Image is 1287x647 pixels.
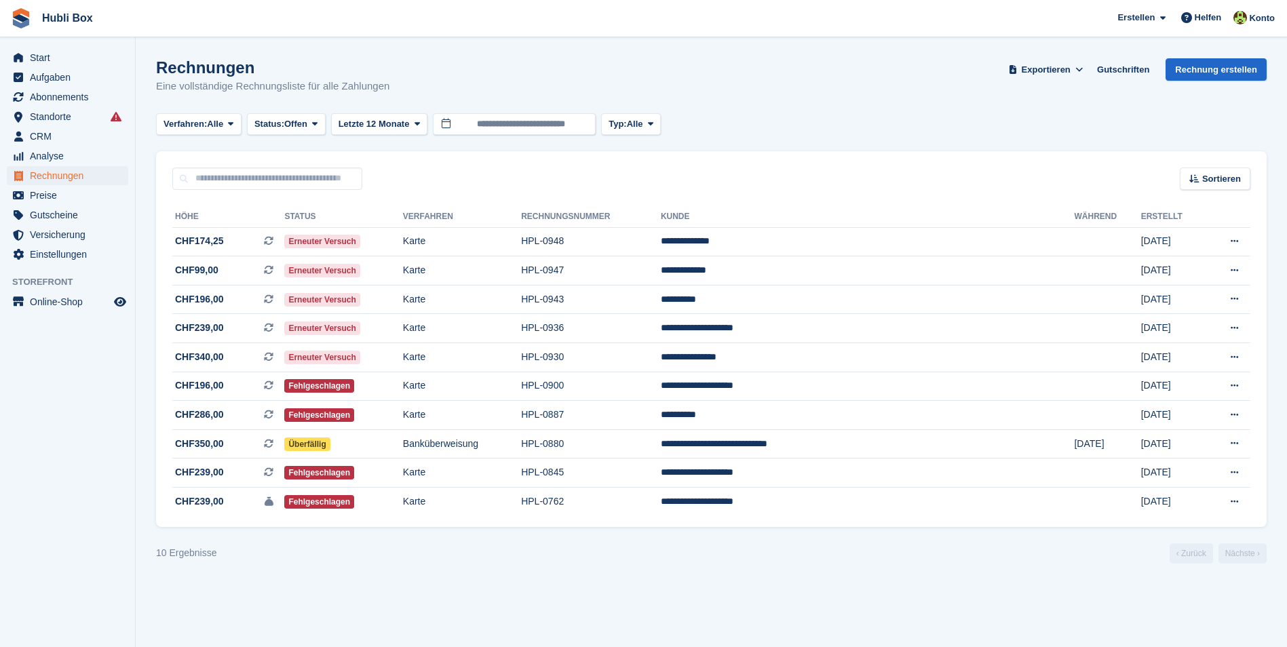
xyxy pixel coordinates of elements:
th: Verfahren [403,206,521,228]
span: Rechnungen [30,166,111,185]
span: Überfällig [284,437,330,451]
td: Karte [403,314,521,343]
span: Alle [627,117,643,131]
span: Verfahren: [164,117,207,131]
td: [DATE] [1141,256,1206,286]
a: menu [7,107,128,126]
span: Erneuter Versuch [284,264,360,277]
span: Preise [30,186,111,205]
td: [DATE] [1141,401,1206,430]
span: Einstellungen [30,245,111,264]
a: menu [7,127,128,146]
img: Luca Space4you [1233,11,1247,24]
a: menu [7,166,128,185]
div: 10 Ergebnisse [156,546,217,560]
span: Sortieren [1202,172,1241,186]
span: CRM [30,127,111,146]
td: Karte [403,458,521,488]
td: Banküberweisung [403,429,521,458]
span: Helfen [1195,11,1222,24]
a: menu [7,87,128,106]
td: HPL-0900 [521,372,661,401]
td: [DATE] [1141,314,1206,343]
span: Offen [284,117,307,131]
span: Letzte 12 Monate [339,117,410,131]
span: CHF196,00 [175,378,224,393]
i: Es sind Fehler bei der Synchronisierung von Smart-Einträgen aufgetreten [111,111,121,122]
span: Aufgaben [30,68,111,87]
button: Exportieren [1005,58,1086,81]
td: Karte [403,488,521,516]
span: CHF286,00 [175,408,224,422]
a: Gutschriften [1092,58,1155,81]
a: menu [7,146,128,165]
span: CHF239,00 [175,494,224,509]
th: Erstellt [1141,206,1206,228]
a: menu [7,48,128,67]
img: stora-icon-8386f47178a22dfd0bd8f6a31ec36ba5ce8667c1dd55bd0f319d3a0aa187defe.svg [11,8,31,28]
a: menu [7,186,128,205]
td: HPL-0762 [521,488,661,516]
td: Karte [403,256,521,286]
span: CHF196,00 [175,292,224,307]
span: Storefront [12,275,135,289]
span: CHF350,00 [175,437,224,451]
a: menu [7,205,128,224]
td: HPL-0943 [521,285,661,314]
td: Karte [403,285,521,314]
th: Status [284,206,402,228]
th: Während [1074,206,1140,228]
button: Status: Offen [247,113,326,136]
td: HPL-0845 [521,458,661,488]
span: Fehlgeschlagen [284,495,354,509]
span: CHF239,00 [175,321,224,335]
span: Alle [207,117,223,131]
span: Online-Shop [30,292,111,311]
span: CHF239,00 [175,465,224,479]
span: Exportieren [1022,63,1071,77]
a: Rechnung erstellen [1166,58,1267,81]
span: Versicherung [30,225,111,244]
td: [DATE] [1141,285,1206,314]
span: Status: [254,117,284,131]
td: [DATE] [1141,372,1206,401]
td: HPL-0930 [521,343,661,372]
span: Fehlgeschlagen [284,408,354,422]
a: Speisekarte [7,292,128,311]
a: Hubli Box [37,7,98,29]
td: Karte [403,227,521,256]
span: Start [30,48,111,67]
nav: Page [1167,543,1269,564]
th: Höhe [172,206,284,228]
span: Erneuter Versuch [284,351,360,364]
td: [DATE] [1141,343,1206,372]
a: Vorschau-Shop [112,294,128,310]
td: [DATE] [1074,429,1140,458]
td: HPL-0936 [521,314,661,343]
td: HPL-0947 [521,256,661,286]
span: Erneuter Versuch [284,321,360,335]
td: Karte [403,372,521,401]
p: Eine vollständige Rechnungsliste für alle Zahlungen [156,79,389,94]
button: Verfahren: Alle [156,113,242,136]
a: menu [7,225,128,244]
td: [DATE] [1141,429,1206,458]
span: Standorte [30,107,111,126]
td: [DATE] [1141,488,1206,516]
span: Fehlgeschlagen [284,466,354,479]
h1: Rechnungen [156,58,389,77]
a: menu [7,68,128,87]
td: Karte [403,401,521,430]
span: Erneuter Versuch [284,235,360,248]
td: [DATE] [1141,227,1206,256]
span: Erstellen [1117,11,1155,24]
th: Rechnungsnummer [521,206,661,228]
a: Vorherige [1170,543,1213,564]
span: Erneuter Versuch [284,293,360,307]
a: menu [7,245,128,264]
a: Nächste [1218,543,1267,564]
span: CHF340,00 [175,350,224,364]
td: Karte [403,343,521,372]
td: [DATE] [1141,458,1206,488]
td: HPL-0887 [521,401,661,430]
